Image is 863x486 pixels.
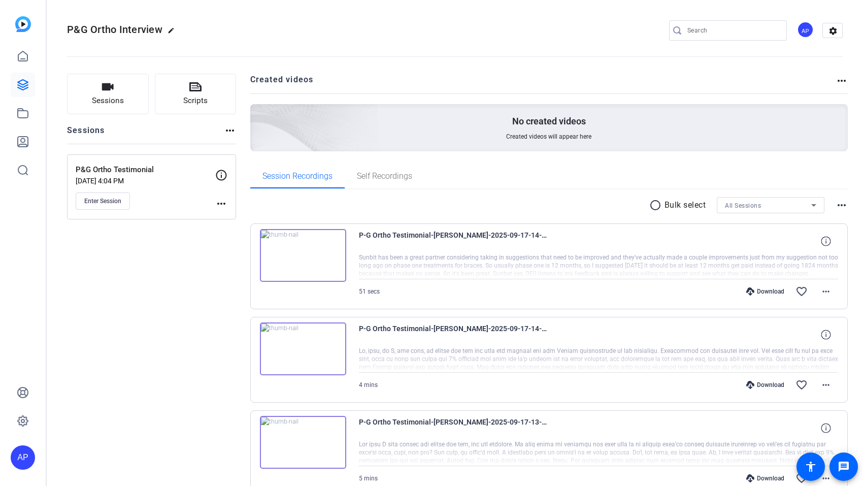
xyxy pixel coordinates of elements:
span: All Sessions [725,202,761,209]
img: thumb-nail [260,229,346,282]
ngx-avatar: Alexandra Pinger [797,21,815,39]
button: Enter Session [76,192,130,210]
span: P-G Ortho Testimonial-[PERSON_NAME]-2025-09-17-14-02-12-317-0 [359,322,547,347]
span: 51 secs [359,288,380,295]
mat-icon: favorite_border [795,379,808,391]
span: Session Recordings [262,172,333,180]
span: Enter Session [84,197,121,205]
mat-icon: more_horiz [836,199,848,211]
span: P-G Ortho Testimonial-[PERSON_NAME]-2025-09-17-13-56-43-784-0 [359,416,547,440]
button: Scripts [155,74,237,114]
mat-icon: more_horiz [820,285,832,298]
span: Sessions [92,95,124,107]
mat-icon: favorite_border [795,285,808,298]
div: Download [741,381,789,389]
span: Scripts [183,95,208,107]
div: Download [741,474,789,482]
span: P-G Ortho Testimonial-[PERSON_NAME]-2025-09-17-14-07-03-887-0 [359,229,547,253]
span: 4 mins [359,381,378,388]
p: [DATE] 4:04 PM [76,177,215,185]
mat-icon: settings [823,23,843,39]
span: P&G Ortho Interview [67,23,162,36]
mat-icon: favorite_border [795,472,808,484]
div: AP [797,21,814,38]
img: thumb-nail [260,322,346,375]
h2: Created videos [250,74,836,93]
img: Creted videos background [137,4,379,224]
input: Search [687,24,779,37]
div: AP [11,445,35,470]
div: Download [741,287,789,296]
h2: Sessions [67,124,105,144]
mat-icon: more_horiz [836,75,848,87]
mat-icon: message [838,461,850,473]
mat-icon: more_horiz [820,472,832,484]
mat-icon: more_horiz [224,124,236,137]
mat-icon: accessibility [805,461,817,473]
mat-icon: more_horiz [215,198,227,210]
mat-icon: radio_button_unchecked [649,199,665,211]
button: Sessions [67,74,149,114]
span: Self Recordings [357,172,412,180]
img: thumb-nail [260,416,346,469]
mat-icon: edit [168,27,180,39]
img: blue-gradient.svg [15,16,31,32]
span: 5 mins [359,475,378,482]
p: Bulk select [665,199,706,211]
p: No created videos [512,115,586,127]
p: P&G Ortho Testimonial [76,164,215,176]
mat-icon: more_horiz [820,379,832,391]
span: Created videos will appear here [506,133,591,141]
